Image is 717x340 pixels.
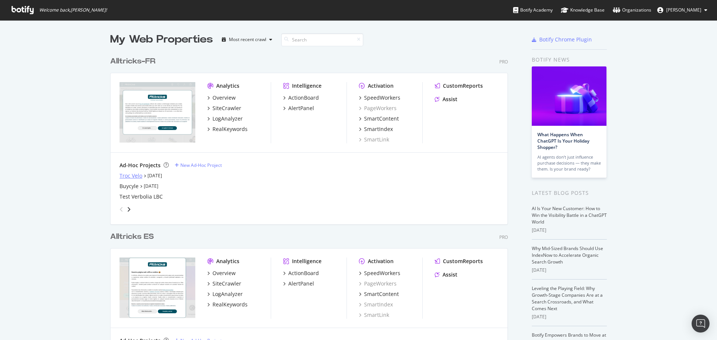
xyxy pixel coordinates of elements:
div: [DATE] [532,314,607,320]
a: Troc Velo [119,172,142,180]
div: angle-left [117,203,126,215]
span: Welcome back, [PERSON_NAME] ! [39,7,107,13]
div: Knowledge Base [561,6,605,14]
span: Antonin Anger [666,7,701,13]
div: SiteCrawler [212,105,241,112]
a: SpeedWorkers [359,94,400,102]
a: What Happens When ChatGPT Is Your Holiday Shopper? [537,131,589,150]
a: CustomReports [435,82,483,90]
div: [DATE] [532,267,607,274]
a: Assist [435,271,457,278]
div: Open Intercom Messenger [692,315,710,333]
div: Alltricks ES [110,231,154,242]
div: My Web Properties [110,32,213,47]
a: SmartLink [359,136,389,143]
div: AlertPanel [288,105,314,112]
a: CustomReports [435,258,483,265]
div: Botify news [532,56,607,64]
a: Botify Chrome Plugin [532,36,592,43]
div: Botify Chrome Plugin [539,36,592,43]
a: ActionBoard [283,94,319,102]
div: Assist [443,96,457,103]
div: New Ad-Hoc Project [180,162,222,168]
a: Test Verbolia LBC [119,193,163,200]
button: [PERSON_NAME] [651,4,713,16]
a: [DATE] [144,183,158,189]
a: Why Mid-Sized Brands Should Use IndexNow to Accelerate Organic Search Growth [532,245,603,265]
div: Activation [368,82,394,90]
div: SpeedWorkers [364,94,400,102]
a: Overview [207,269,236,277]
div: Pro [499,234,508,240]
button: Most recent crawl [219,34,275,46]
div: Ad-Hoc Projects [119,162,161,169]
a: Assist [435,96,457,103]
a: SmartContent [359,290,399,298]
div: CustomReports [443,82,483,90]
div: Organizations [613,6,651,14]
a: SiteCrawler [207,280,241,287]
div: Assist [443,271,457,278]
a: AI Is Your New Customer: How to Win the Visibility Battle in a ChatGPT World [532,205,607,225]
a: Alltricks ES [110,231,157,242]
a: [DATE] [148,172,162,179]
a: AlertPanel [283,105,314,112]
a: SmartContent [359,115,399,122]
div: SmartContent [364,290,399,298]
a: SmartIndex [359,301,393,308]
img: What Happens When ChatGPT Is Your Holiday Shopper? [532,66,606,126]
a: ActionBoard [283,269,319,277]
div: Alltricks-FR [110,56,155,67]
div: RealKeywords [212,301,248,308]
div: CustomReports [443,258,483,265]
div: Most recent crawl [229,37,266,42]
div: SmartContent [364,115,399,122]
div: Intelligence [292,258,322,265]
a: Buycyle [119,183,139,190]
a: SpeedWorkers [359,269,400,277]
input: Search [281,33,363,46]
div: Overview [212,94,236,102]
div: AI agents don’t just influence purchase decisions — they make them. Is your brand ready? [537,154,601,172]
div: Latest Blog Posts [532,189,607,197]
a: PageWorkers [359,280,397,287]
a: RealKeywords [207,301,248,308]
a: LogAnalyzer [207,290,243,298]
div: Intelligence [292,82,322,90]
a: RealKeywords [207,125,248,133]
a: New Ad-Hoc Project [175,162,222,168]
div: Overview [212,269,236,277]
div: angle-right [126,206,131,213]
div: Botify Academy [513,6,553,14]
a: SiteCrawler [207,105,241,112]
a: SmartLink [359,311,389,319]
div: LogAnalyzer [212,290,243,298]
div: AlertPanel [288,280,314,287]
div: ActionBoard [288,94,319,102]
a: Alltricks-FR [110,56,158,67]
img: alltricks.fr [119,82,195,143]
div: SmartIndex [364,125,393,133]
a: Leveling the Playing Field: Why Growth-Stage Companies Are at a Search Crossroads, and What Comes... [532,285,603,312]
div: Pro [499,59,508,65]
div: Analytics [216,82,239,90]
div: Activation [368,258,394,265]
img: alltricks.es [119,258,195,318]
a: PageWorkers [359,105,397,112]
div: ActionBoard [288,269,319,277]
div: SpeedWorkers [364,269,400,277]
div: SiteCrawler [212,280,241,287]
a: AlertPanel [283,280,314,287]
div: RealKeywords [212,125,248,133]
a: SmartIndex [359,125,393,133]
div: [DATE] [532,227,607,234]
a: LogAnalyzer [207,115,243,122]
